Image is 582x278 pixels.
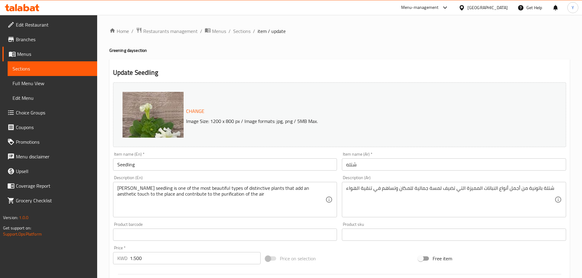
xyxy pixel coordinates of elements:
[136,27,198,35] a: Restaurants management
[342,229,566,241] input: Please enter product sku
[8,76,97,91] a: Full Menu View
[2,32,97,47] a: Branches
[3,224,31,232] span: Get support on:
[123,92,245,214] img: c600984b-5a50-40e7-91a1-7286b7c96e8b.jpg
[467,4,508,11] div: [GEOGRAPHIC_DATA]
[16,21,92,28] span: Edit Restaurant
[186,107,204,116] span: Change
[16,168,92,175] span: Upsell
[16,153,92,160] span: Menu disclaimer
[2,47,97,61] a: Menus
[113,229,337,241] input: Please enter product barcode
[342,158,566,171] input: Enter name Ar
[117,255,127,262] p: KWD
[2,179,97,193] a: Coverage Report
[280,255,316,262] span: Price on selection
[2,135,97,149] a: Promotions
[3,230,42,238] a: Support.OpsPlatform
[16,197,92,204] span: Grocery Checklist
[109,47,570,53] h4: Greening day section
[2,105,97,120] a: Choice Groups
[8,61,97,76] a: Sections
[13,65,92,72] span: Sections
[184,105,207,117] button: Change
[205,27,226,35] a: Menus
[2,193,97,208] a: Grocery Checklist
[109,27,129,35] a: Home
[117,185,326,214] textarea: [PERSON_NAME] seedling is one of the most beautiful types of distinctive plants that add an aesth...
[130,252,261,264] input: Please enter price
[16,124,92,131] span: Coupons
[3,214,18,222] span: Version:
[113,158,337,171] input: Enter name En
[346,185,555,214] textarea: شتلة باتونية من أجمل أنواع النباتات المميزة التي تضيف لمسة جمالية للمكان وتساهم في تنقية الهواء
[17,50,92,58] span: Menus
[131,27,134,35] li: /
[16,182,92,190] span: Coverage Report
[184,117,509,125] p: Image Size: 1200 x 800 px / Image formats: jpg, png / 5MB Max.
[433,255,452,262] span: Free item
[8,91,97,105] a: Edit Menu
[200,27,202,35] li: /
[16,138,92,146] span: Promotions
[233,27,251,35] a: Sections
[212,27,226,35] span: Menus
[16,36,92,43] span: Branches
[109,27,570,35] nav: breadcrumb
[113,68,566,77] h2: Update Seedling
[19,214,28,222] span: 1.0.0
[16,109,92,116] span: Choice Groups
[2,17,97,32] a: Edit Restaurant
[2,149,97,164] a: Menu disclaimer
[143,27,198,35] span: Restaurants management
[401,4,439,11] div: Menu-management
[229,27,231,35] li: /
[13,80,92,87] span: Full Menu View
[2,120,97,135] a: Coupons
[253,27,255,35] li: /
[258,27,286,35] span: item / update
[572,4,574,11] span: Y
[13,94,92,102] span: Edit Menu
[2,164,97,179] a: Upsell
